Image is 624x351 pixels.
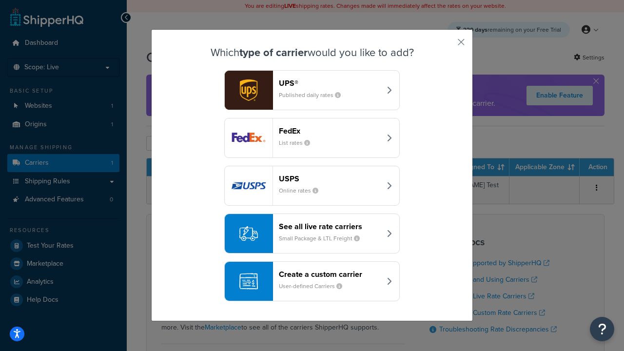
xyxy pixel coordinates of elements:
header: FedEx [279,126,381,136]
header: See all live rate carriers [279,222,381,231]
button: Create a custom carrierUser-defined Carriers [224,261,400,301]
img: icon-carrier-liverate-becf4550.svg [239,224,258,243]
small: Small Package & LTL Freight [279,234,368,243]
header: UPS® [279,78,381,88]
strong: type of carrier [239,44,308,60]
img: icon-carrier-custom-c93b8a24.svg [239,272,258,291]
small: Published daily rates [279,91,349,99]
button: Open Resource Center [590,317,614,341]
button: usps logoUSPSOnline rates [224,166,400,206]
h3: Which would you like to add? [176,47,448,58]
img: ups logo [225,71,273,110]
button: fedEx logoFedExList rates [224,118,400,158]
header: Create a custom carrier [279,270,381,279]
img: fedEx logo [225,118,273,157]
button: See all live rate carriersSmall Package & LTL Freight [224,214,400,253]
small: Online rates [279,186,326,195]
button: ups logoUPS®Published daily rates [224,70,400,110]
header: USPS [279,174,381,183]
small: List rates [279,138,318,147]
small: User-defined Carriers [279,282,350,291]
img: usps logo [225,166,273,205]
